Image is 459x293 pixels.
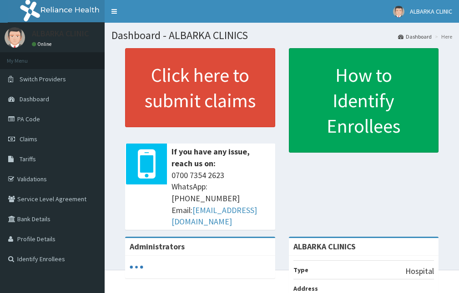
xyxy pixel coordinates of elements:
b: Type [293,266,308,274]
p: Hospital [405,265,434,277]
span: ALBARKA CLINIC [410,7,452,15]
span: Switch Providers [20,75,66,83]
span: Claims [20,135,37,143]
span: Tariffs [20,155,36,163]
b: Address [293,284,318,293]
strong: ALBARKA CLINICS [293,241,356,252]
img: User Image [5,27,25,48]
a: Online [32,41,54,47]
img: User Image [393,6,404,17]
a: How to Identify Enrollees [289,48,439,153]
span: 0700 7354 2623 WhatsApp: [PHONE_NUMBER] Email: [171,169,271,228]
b: Administrators [130,241,185,252]
a: Click here to submit claims [125,48,275,127]
b: If you have any issue, reach us on: [171,146,250,169]
a: [EMAIL_ADDRESS][DOMAIN_NAME] [171,205,257,227]
h1: Dashboard - ALBARKA CLINICS [111,30,452,41]
a: Dashboard [398,33,432,40]
svg: audio-loading [130,260,143,274]
li: Here [433,33,452,40]
p: ALBARKA CLINIC [32,30,89,38]
span: Dashboard [20,95,49,103]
